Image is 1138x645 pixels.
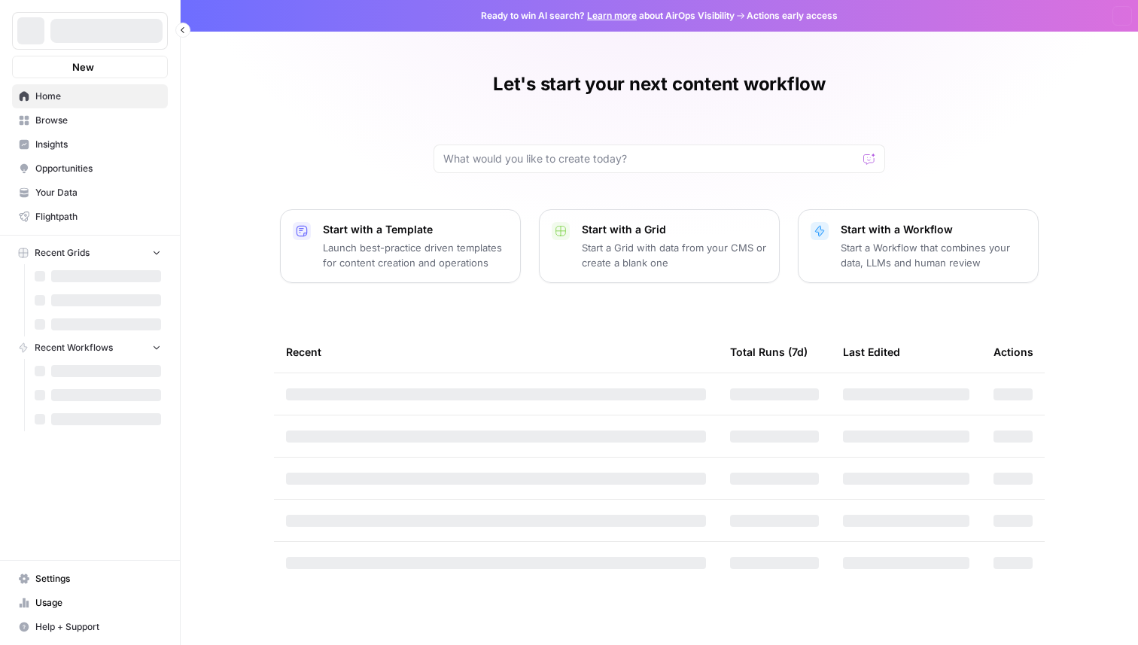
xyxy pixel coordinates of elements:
a: Flightpath [12,205,168,229]
div: Last Edited [843,331,900,373]
a: Home [12,84,168,108]
button: Recent Workflows [12,336,168,359]
span: Browse [35,114,161,127]
button: Start with a GridStart a Grid with data from your CMS or create a blank one [539,209,780,283]
span: Ready to win AI search? about AirOps Visibility [481,9,735,23]
h1: Let's start your next content workflow [493,72,826,96]
a: Settings [12,567,168,591]
div: Recent [286,331,706,373]
button: Start with a WorkflowStart a Workflow that combines your data, LLMs and human review [798,209,1039,283]
span: Recent Grids [35,246,90,260]
span: Usage [35,596,161,610]
span: Help + Support [35,620,161,634]
button: New [12,56,168,78]
button: Start with a TemplateLaunch best-practice driven templates for content creation and operations [280,209,521,283]
span: Flightpath [35,210,161,224]
p: Start a Grid with data from your CMS or create a blank one [582,240,767,270]
a: Usage [12,591,168,615]
input: What would you like to create today? [443,151,857,166]
a: Browse [12,108,168,132]
span: Home [35,90,161,103]
div: Total Runs (7d) [730,331,808,373]
a: Your Data [12,181,168,205]
p: Start a Workflow that combines your data, LLMs and human review [841,240,1026,270]
a: Insights [12,132,168,157]
span: Insights [35,138,161,151]
span: Opportunities [35,162,161,175]
div: Actions [993,331,1033,373]
span: Actions early access [747,9,838,23]
button: Help + Support [12,615,168,639]
p: Start with a Workflow [841,222,1026,237]
p: Start with a Template [323,222,508,237]
span: Settings [35,572,161,586]
a: Opportunities [12,157,168,181]
p: Start with a Grid [582,222,767,237]
span: Recent Workflows [35,341,113,354]
p: Launch best-practice driven templates for content creation and operations [323,240,508,270]
span: Your Data [35,186,161,199]
a: Learn more [587,10,637,21]
button: Recent Grids [12,242,168,264]
span: New [72,59,94,75]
